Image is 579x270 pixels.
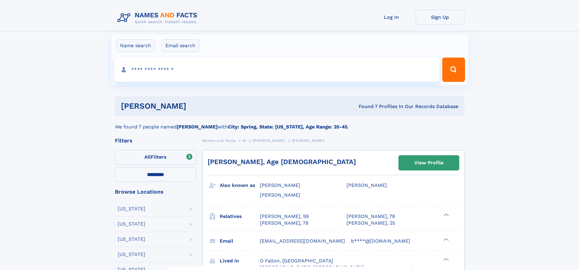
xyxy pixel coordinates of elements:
[260,213,309,220] a: [PERSON_NAME], 59
[399,156,459,170] a: View Profile
[118,237,145,242] div: [US_STATE]
[414,156,443,170] div: View Profile
[346,182,387,188] span: [PERSON_NAME]
[116,39,155,52] label: Name search
[208,158,356,166] a: [PERSON_NAME], Age [DEMOGRAPHIC_DATA]
[118,206,145,211] div: [US_STATE]
[253,139,285,143] span: [PERSON_NAME]
[114,58,440,82] input: search input
[228,124,347,130] b: City: Spring, State: [US_STATE], Age Range: 35-45
[260,192,300,198] span: [PERSON_NAME]
[442,213,449,217] div: ❯
[115,116,464,131] div: We found 7 people named with .
[115,189,196,195] div: Browse Locations
[161,39,199,52] label: Email search
[367,10,416,25] a: Log In
[118,252,145,257] div: [US_STATE]
[177,124,218,130] b: [PERSON_NAME]
[442,257,449,261] div: ❯
[243,137,246,144] a: M
[416,10,464,25] a: Sign Up
[346,220,395,226] a: [PERSON_NAME], 25
[346,213,395,220] a: [PERSON_NAME], 78
[260,238,345,244] span: [EMAIL_ADDRESS][DOMAIN_NAME]
[260,220,308,226] a: [PERSON_NAME], 78
[253,137,285,144] a: [PERSON_NAME]
[115,10,202,26] img: Logo Names and Facts
[220,236,260,246] h3: Email
[260,258,333,264] span: O Fallon, [GEOGRAPHIC_DATA]
[220,256,260,266] h3: Lived in
[292,139,325,143] span: [PERSON_NAME]
[260,182,300,188] span: [PERSON_NAME]
[272,103,458,110] div: Found 7 Profiles In Our Records Database
[220,180,260,191] h3: Also known as
[202,137,236,144] a: Names and Facts
[115,138,196,143] div: Filters
[144,154,151,160] span: All
[442,58,465,82] button: Search Button
[121,102,273,110] h1: [PERSON_NAME]
[115,150,196,165] label: Filters
[442,237,449,241] div: ❯
[220,211,260,222] h3: Relatives
[243,139,246,143] span: M
[118,222,145,226] div: [US_STATE]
